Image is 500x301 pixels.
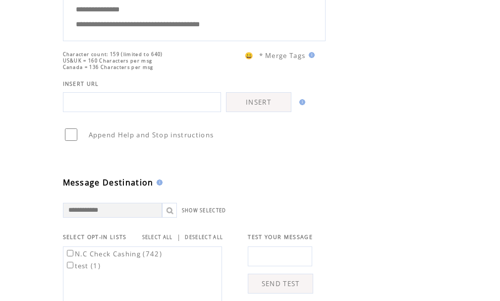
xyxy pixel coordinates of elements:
a: INSERT [226,92,291,112]
label: N.C Check Cashing (742) [65,249,163,258]
span: Character count: 159 (limited to 640) [63,51,163,58]
a: SHOW SELECTED [182,207,226,214]
label: test (1) [65,261,101,270]
img: help.gif [154,180,163,185]
a: SEND TEST [248,274,313,294]
span: | [177,233,181,241]
span: TEST YOUR MESSAGE [248,234,313,241]
a: SELECT ALL [142,234,173,241]
input: N.C Check Cashing (742) [67,250,73,256]
span: * Merge Tags [259,51,306,60]
span: Message Destination [63,177,154,188]
img: help.gif [306,52,315,58]
span: INSERT URL [63,80,99,87]
span: SELECT OPT-IN LISTS [63,234,127,241]
span: Canada = 136 Characters per msg [63,64,154,70]
span: US&UK = 160 Characters per msg [63,58,153,64]
a: DESELECT ALL [185,234,223,241]
input: test (1) [67,262,73,268]
img: help.gif [296,99,305,105]
span: 😀 [245,51,254,60]
span: Append Help and Stop instructions [89,130,214,139]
